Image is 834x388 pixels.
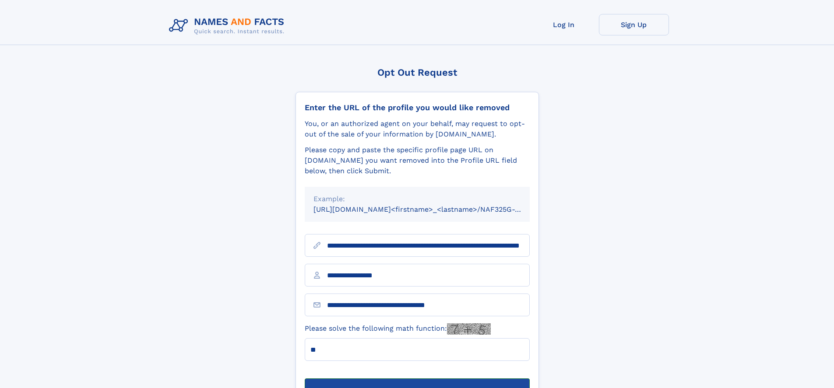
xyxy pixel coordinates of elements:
[305,323,491,335] label: Please solve the following math function:
[313,205,546,213] small: [URL][DOMAIN_NAME]<firstname>_<lastname>/NAF325G-xxxxxxxx
[599,14,669,35] a: Sign Up
[313,194,521,204] div: Example:
[296,67,539,78] div: Opt Out Request
[305,103,530,112] div: Enter the URL of the profile you would like removed
[305,145,530,176] div: Please copy and paste the specific profile page URL on [DOMAIN_NAME] you want removed into the Pr...
[165,14,292,38] img: Logo Names and Facts
[305,119,530,140] div: You, or an authorized agent on your behalf, may request to opt-out of the sale of your informatio...
[529,14,599,35] a: Log In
